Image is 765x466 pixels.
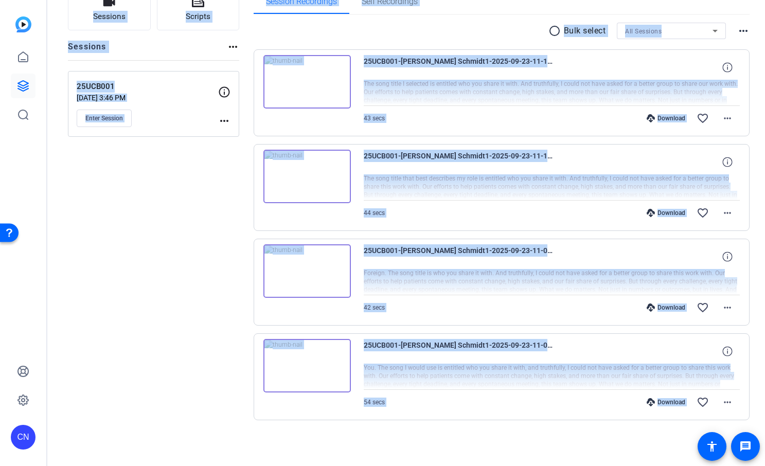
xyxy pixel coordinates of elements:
mat-icon: more_horiz [721,207,734,219]
mat-icon: more_horiz [227,41,239,53]
mat-icon: more_horiz [218,115,230,127]
span: 25UCB001-[PERSON_NAME] Schmidt1-2025-09-23-11-09-58-456-0 [364,244,554,269]
div: Download [642,209,690,217]
img: thumb-nail [263,55,351,109]
mat-icon: more_horiz [737,25,750,37]
span: Sessions [93,11,126,23]
mat-icon: favorite_border [697,112,709,124]
span: 42 secs [364,304,385,311]
div: Download [642,303,690,312]
mat-icon: accessibility [706,440,718,453]
mat-icon: message [739,440,752,453]
img: blue-gradient.svg [15,16,31,32]
div: Download [642,114,690,122]
h2: Sessions [68,41,106,60]
mat-icon: favorite_border [697,207,709,219]
span: 25UCB001-[PERSON_NAME] Schmidt1-2025-09-23-11-11-45-713-0 [364,150,554,174]
div: Download [642,398,690,406]
img: thumb-nail [263,339,351,392]
div: CN [11,425,35,450]
p: [DATE] 3:46 PM [77,94,218,102]
mat-icon: more_horiz [721,301,734,314]
button: Enter Session [77,110,132,127]
mat-icon: more_horiz [721,396,734,408]
p: Bulk select [564,25,606,37]
p: 25UCB001 [77,81,218,93]
mat-icon: more_horiz [721,112,734,124]
span: All Sessions [625,28,662,35]
span: 44 secs [364,209,385,217]
img: thumb-nail [263,244,351,298]
span: 54 secs [364,399,385,406]
span: 25UCB001-[PERSON_NAME] Schmidt1-2025-09-23-11-07-22-298-0 [364,339,554,364]
mat-icon: radio_button_unchecked [548,25,564,37]
span: Enter Session [85,114,123,122]
mat-icon: favorite_border [697,301,709,314]
span: Scripts [186,11,210,23]
span: 25UCB001-[PERSON_NAME] Schmidt1-2025-09-23-11-13-04-387-0 [364,55,554,80]
img: thumb-nail [263,150,351,203]
mat-icon: favorite_border [697,396,709,408]
span: 43 secs [364,115,385,122]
